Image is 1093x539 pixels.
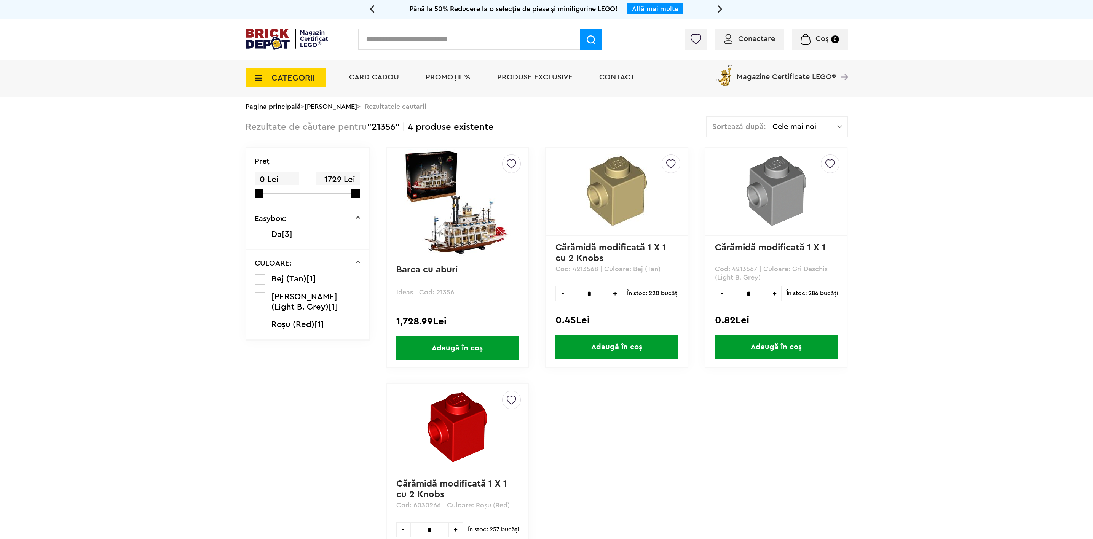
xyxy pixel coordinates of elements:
[426,73,471,81] a: PROMOȚII %
[580,154,653,227] img: Cărămidă modificată 1 X 1 cu 2 Knobs
[404,149,511,256] img: Barca cu aburi
[815,35,829,43] span: Coș
[767,286,782,301] span: +
[282,230,292,238] span: [3]
[555,315,678,325] div: 0.45Lei
[396,501,519,518] p: Cod: 6030266 | Culoare: Roşu (Red)
[497,73,573,81] a: Produse exclusive
[271,320,314,329] span: Roşu (Red)
[787,286,838,301] span: În stoc: 286 bucăţi
[468,522,519,537] span: În stoc: 257 bucăţi
[555,335,678,359] span: Adaugă în coș
[396,479,510,499] a: Cărămidă modificată 1 X 1 cu 2 Knobs
[271,74,315,82] span: CATEGORII
[255,215,286,223] p: Easybox:
[715,265,837,282] p: Cod: 4213567 | Culoare: Gri Deschis (Light B. Grey)
[306,275,316,283] span: [1]
[715,335,838,359] span: Adaugă în coș
[546,335,687,359] a: Adaugă în coș
[410,5,618,12] span: Până la 50% Reducere la o selecție de piese și minifigurine LEGO!
[316,172,360,187] span: 1729 Lei
[705,335,847,359] a: Adaugă în coș
[836,63,848,71] a: Magazine Certificate LEGO®
[255,259,292,267] p: CULOARE:
[387,336,528,360] a: Adaugă în coș
[627,286,679,301] span: În stoc: 220 bucăţi
[349,73,399,81] a: Card Cadou
[271,275,306,283] span: Bej (Tan)
[329,303,338,311] span: [1]
[421,391,494,464] img: Cărămidă modificată 1 X 1 cu 2 Knobs
[396,265,458,274] a: Barca cu aburi
[715,243,826,252] a: Cărămidă modificată 1 X 1
[724,35,775,43] a: Conectare
[246,103,301,110] a: Pagina principală
[396,522,410,537] span: -
[831,35,839,43] small: 0
[305,103,357,110] a: [PERSON_NAME]
[737,63,836,81] span: Magazine Certificate LEGO®
[738,35,775,43] span: Conectare
[712,123,766,130] span: Sortează după:
[271,293,337,311] span: [PERSON_NAME] (Light B. Grey)
[246,122,367,132] span: Rezultate de căutare pentru
[255,157,270,165] p: Preţ
[555,265,678,282] p: Cod: 4213568 | Culoare: Bej (Tan)
[715,315,837,325] div: 0.82Lei
[608,286,622,301] span: +
[396,316,519,326] div: 1,728.99Lei
[271,230,282,238] span: Da
[449,522,463,537] span: +
[246,97,848,116] div: > > Rezultatele cautarii
[632,5,678,12] a: Află mai multe
[255,172,299,187] span: 0 Lei
[555,286,570,301] span: -
[599,73,635,81] a: Contact
[715,286,729,301] span: -
[555,243,669,263] a: Cărămidă modificată 1 X 1 cu 2 Knobs
[396,289,519,296] p: Ideas | Cod: 21356
[314,320,324,329] span: [1]
[772,123,837,130] span: Cele mai noi
[396,336,519,360] span: Adaugă în coș
[740,154,813,227] img: Cărămidă modificată 1 X 1
[246,116,494,138] div: "21356" | 4 produse existente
